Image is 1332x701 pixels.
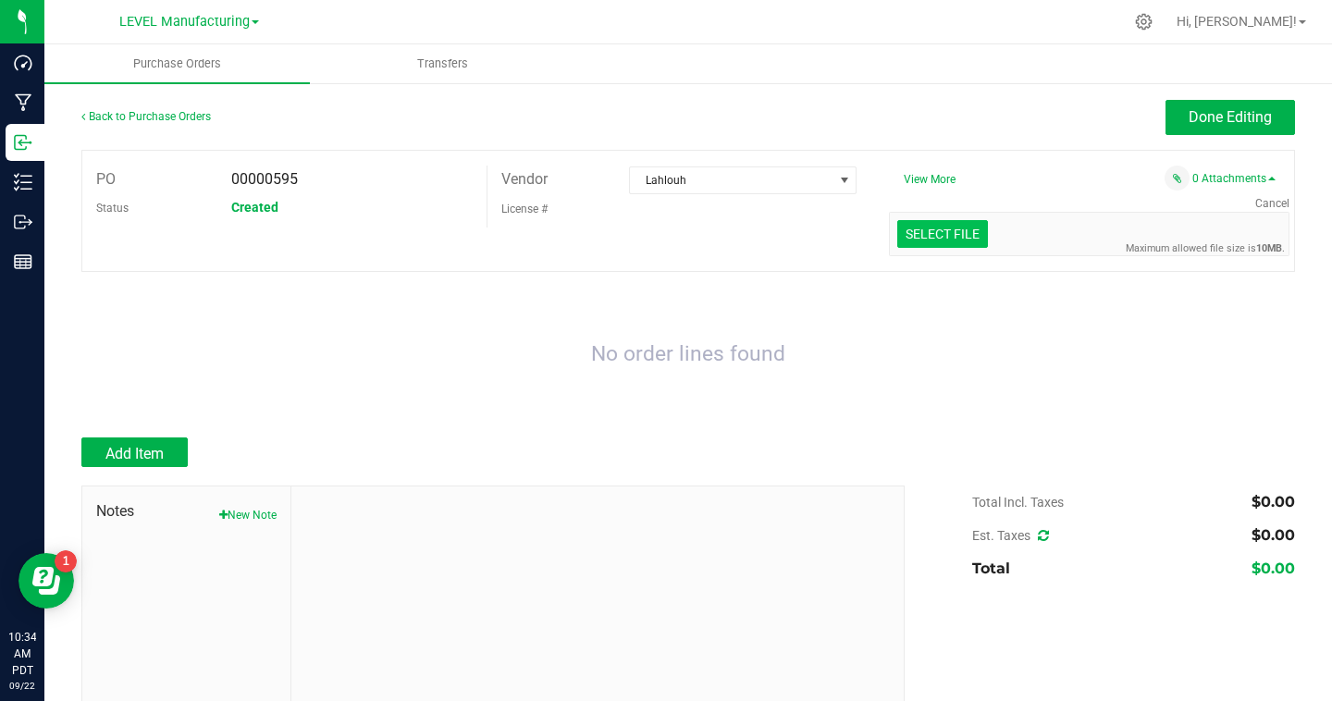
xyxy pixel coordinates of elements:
span: Created [231,200,278,215]
p: 09/22 [8,679,36,693]
label: Vendor [501,166,548,193]
inline-svg: Inbound [14,133,32,152]
inline-svg: Dashboard [14,54,32,72]
iframe: Resource center [18,553,74,609]
span: Lahlouh [630,167,832,193]
a: Back to Purchase Orders [81,110,211,123]
span: 00000595 [231,170,298,188]
span: Notes [96,500,277,523]
span: LEVEL Manufacturing [119,14,250,30]
span: Est. Taxes [972,528,1049,543]
inline-svg: Inventory [14,173,32,191]
a: View More [904,173,956,186]
span: Total Incl. Taxes [972,495,1064,510]
span: Attach a document [1165,166,1190,191]
inline-svg: Reports [14,252,32,271]
span: Transfers [392,55,493,72]
iframe: Resource center unread badge [55,550,77,572]
inline-svg: Manufacturing [14,93,32,112]
div: Manage settings [1132,13,1155,31]
label: Status [96,194,129,222]
div: Select file [897,220,988,248]
span: Hi, [PERSON_NAME]! [1177,14,1297,29]
a: Transfers [310,44,575,83]
span: Maximum allowed file size is . [1126,241,1285,253]
button: Add Item [81,437,188,467]
span: Add Item [105,445,164,462]
span: Cancel [1255,197,1289,210]
label: PO [96,166,116,193]
a: 0 Attachments [1192,172,1276,185]
span: No order lines found [591,341,785,366]
button: New Note [219,507,277,523]
p: 10:34 AM PDT [8,629,36,679]
button: Done Editing [1165,100,1295,135]
span: $0.00 [1252,560,1295,577]
span: $0.00 [1252,493,1295,510]
label: License # [501,195,548,223]
inline-svg: Outbound [14,213,32,231]
strong: 10MB [1256,241,1282,253]
span: Total [972,560,1010,577]
span: $0.00 [1252,526,1295,544]
span: Done Editing [1189,108,1272,126]
a: Purchase Orders [44,44,310,83]
span: Purchase Orders [108,55,246,72]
